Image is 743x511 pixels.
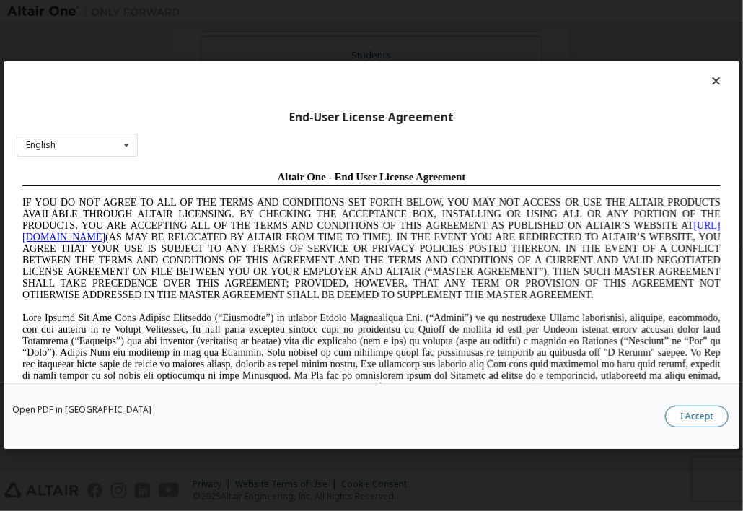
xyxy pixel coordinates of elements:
[6,55,704,77] a: [URL][DOMAIN_NAME]
[26,141,56,149] div: English
[6,32,704,135] span: IF YOU DO NOT AGREE TO ALL OF THE TERMS AND CONDITIONS SET FORTH BELOW, YOU MAY NOT ACCESS OR USE...
[665,406,729,428] button: I Accept
[12,406,151,415] a: Open PDF in [GEOGRAPHIC_DATA]
[17,110,726,125] div: End-User License Agreement
[6,147,704,262] span: Lore Ipsumd Sit Ame Cons Adipisc Elitseddo (“Eiusmodte”) in utlabor Etdolo Magnaaliqua Eni. (“Adm...
[261,6,449,17] span: Altair One - End User License Agreement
